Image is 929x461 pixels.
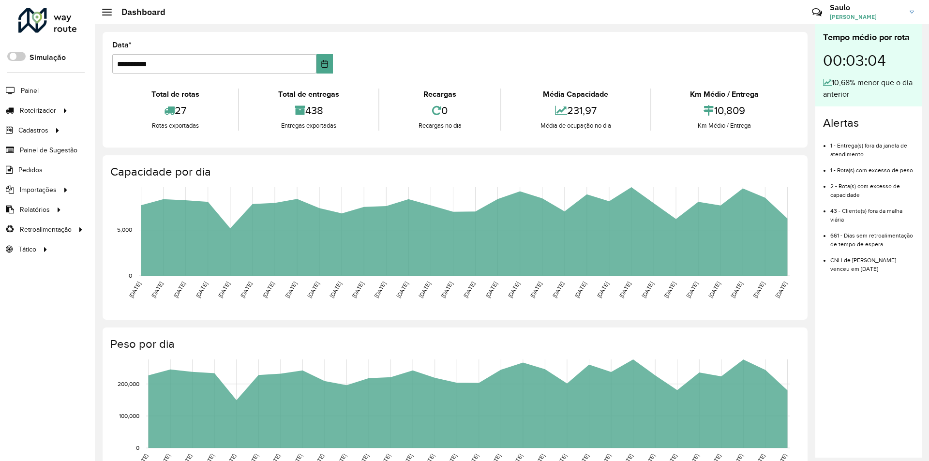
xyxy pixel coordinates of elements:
div: Média Capacidade [504,89,647,100]
span: Importações [20,185,57,195]
text: [DATE] [507,281,521,299]
text: [DATE] [730,281,744,299]
li: 2 - Rota(s) com excesso de capacidade [830,175,914,199]
h4: Peso por dia [110,337,798,351]
div: Entregas exportadas [241,121,375,131]
text: [DATE] [351,281,365,299]
text: [DATE] [551,281,565,299]
text: [DATE] [774,281,788,299]
text: [DATE] [752,281,766,299]
text: [DATE] [663,281,677,299]
div: Rotas exportadas [115,121,236,131]
li: 1 - Rota(s) com excesso de peso [830,159,914,175]
text: [DATE] [707,281,721,299]
text: [DATE] [284,281,298,299]
li: 1 - Entrega(s) fora da janela de atendimento [830,134,914,159]
div: Recargas [382,89,498,100]
text: [DATE] [195,281,209,299]
div: Tempo médio por rota [823,31,914,44]
text: [DATE] [329,281,343,299]
span: Painel de Sugestão [20,145,77,155]
text: [DATE] [440,281,454,299]
text: [DATE] [306,281,320,299]
text: [DATE] [618,281,632,299]
text: [DATE] [596,281,610,299]
li: 661 - Dias sem retroalimentação de tempo de espera [830,224,914,249]
text: 0 [129,272,132,279]
text: [DATE] [685,281,699,299]
text: [DATE] [239,281,253,299]
span: Painel [21,86,39,96]
li: 43 - Cliente(s) fora da malha viária [830,199,914,224]
label: Simulação [30,52,66,63]
div: 438 [241,100,375,121]
text: [DATE] [484,281,498,299]
text: [DATE] [462,281,476,299]
div: 231,97 [504,100,647,121]
text: 5,000 [117,227,132,233]
div: Recargas no dia [382,121,498,131]
text: [DATE] [261,281,275,299]
span: Roteirizador [20,105,56,116]
text: [DATE] [150,281,164,299]
text: [DATE] [373,281,387,299]
text: [DATE] [640,281,654,299]
h4: Capacidade por dia [110,165,798,179]
text: 0 [136,445,139,451]
h2: Dashboard [112,7,165,17]
div: 00:03:04 [823,44,914,77]
div: 27 [115,100,236,121]
h4: Alertas [823,116,914,130]
label: Data [112,39,132,51]
text: [DATE] [217,281,231,299]
div: Média de ocupação no dia [504,121,647,131]
div: Total de entregas [241,89,375,100]
text: [DATE] [128,281,142,299]
div: 10,809 [654,100,795,121]
text: [DATE] [418,281,432,299]
text: [DATE] [529,281,543,299]
text: [DATE] [172,281,186,299]
div: 10,68% menor que o dia anterior [823,77,914,100]
text: 100,000 [119,413,139,419]
h3: Saulo [830,3,902,12]
span: Relatórios [20,205,50,215]
span: [PERSON_NAME] [830,13,902,21]
span: Pedidos [18,165,43,175]
div: Total de rotas [115,89,236,100]
text: 200,000 [118,381,139,387]
text: [DATE] [395,281,409,299]
span: Retroalimentação [20,224,72,235]
div: Km Médio / Entrega [654,121,795,131]
li: CNH de [PERSON_NAME] venceu em [DATE] [830,249,914,273]
text: [DATE] [573,281,587,299]
span: Cadastros [18,125,48,135]
div: 0 [382,100,498,121]
button: Choose Date [316,54,333,74]
div: Km Médio / Entrega [654,89,795,100]
span: Tático [18,244,36,254]
a: Contato Rápido [807,2,827,23]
